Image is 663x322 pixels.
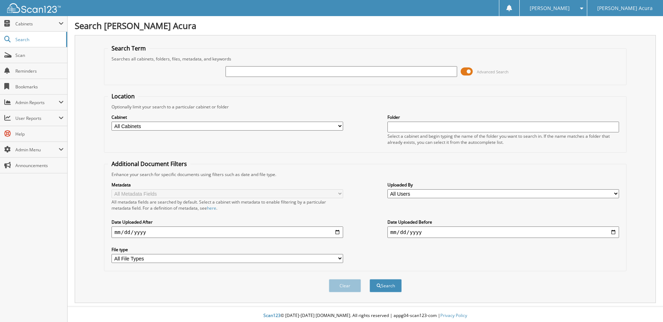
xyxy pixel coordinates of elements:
[440,312,467,318] a: Privacy Policy
[15,115,59,121] span: User Reports
[7,3,61,13] img: scan123-logo-white.svg
[263,312,281,318] span: Scan123
[15,162,64,169] span: Announcements
[75,20,656,31] h1: Search [PERSON_NAME] Acura
[387,182,619,188] label: Uploaded By
[108,104,622,110] div: Optionally limit your search to a particular cabinet or folder
[207,205,216,211] a: here
[387,226,619,238] input: end
[108,92,138,100] legend: Location
[108,171,622,177] div: Enhance your search for specific documents using filters such as date and file type.
[112,226,343,238] input: start
[15,68,64,74] span: Reminders
[530,6,570,10] span: [PERSON_NAME]
[112,219,343,225] label: Date Uploaded After
[387,114,619,120] label: Folder
[15,21,59,27] span: Cabinets
[15,52,64,58] span: Scan
[112,199,343,211] div: All metadata fields are searched by default. Select a cabinet with metadata to enable filtering b...
[387,219,619,225] label: Date Uploaded Before
[108,160,191,168] legend: Additional Document Filters
[112,247,343,253] label: File type
[15,147,59,153] span: Admin Menu
[15,36,63,43] span: Search
[477,69,509,74] span: Advanced Search
[108,44,149,52] legend: Search Term
[15,131,64,137] span: Help
[597,6,653,10] span: [PERSON_NAME] Acura
[370,279,402,292] button: Search
[108,56,622,62] div: Searches all cabinets, folders, files, metadata, and keywords
[15,99,59,106] span: Admin Reports
[112,114,343,120] label: Cabinet
[387,133,619,145] div: Select a cabinet and begin typing the name of the folder you want to search in. If the name match...
[329,279,361,292] button: Clear
[15,84,64,90] span: Bookmarks
[112,182,343,188] label: Metadata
